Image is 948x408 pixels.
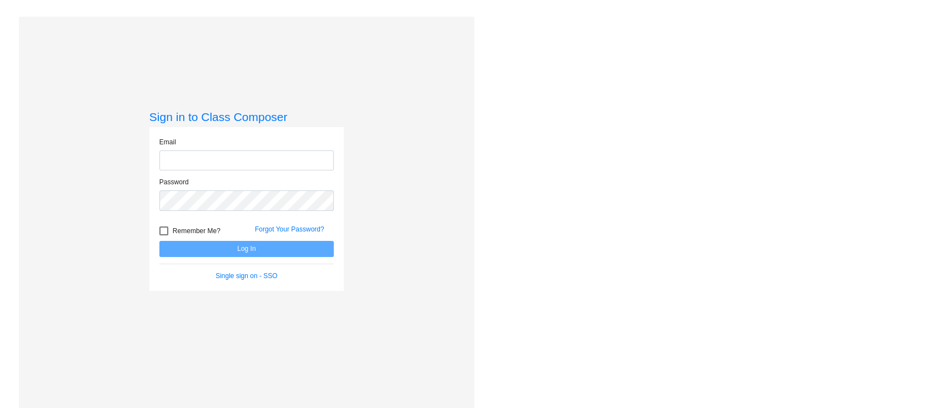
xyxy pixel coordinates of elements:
[255,225,324,233] a: Forgot Your Password?
[159,177,189,187] label: Password
[159,241,334,257] button: Log In
[149,110,344,124] h3: Sign in to Class Composer
[215,272,277,280] a: Single sign on - SSO
[173,224,220,238] span: Remember Me?
[159,137,176,147] label: Email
